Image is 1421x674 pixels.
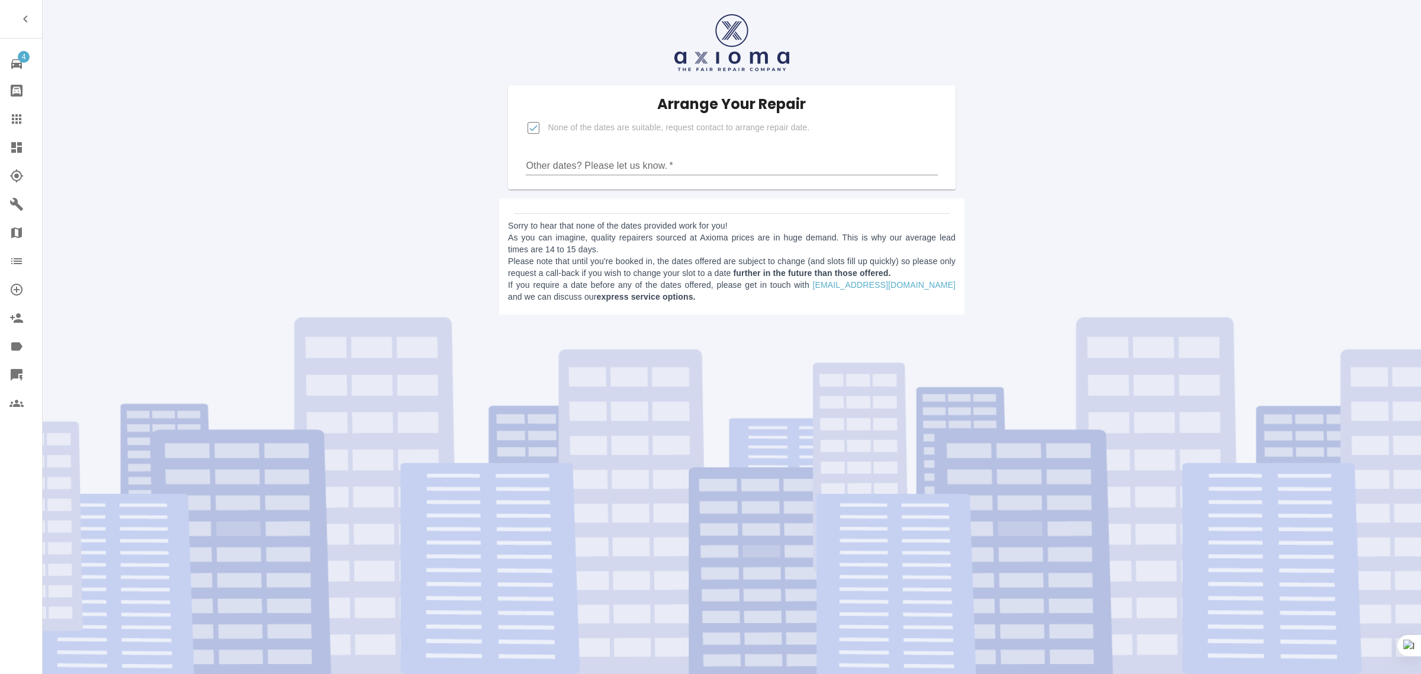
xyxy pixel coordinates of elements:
span: 4 [18,51,30,63]
img: axioma [674,14,789,71]
h5: Arrange Your Repair [657,95,806,114]
p: Sorry to hear that none of the dates provided work for you! As you can imagine, quality repairers... [508,220,956,303]
b: further in the future than those offered. [734,268,891,278]
span: None of the dates are suitable, request contact to arrange repair date. [548,122,809,134]
a: [EMAIL_ADDRESS][DOMAIN_NAME] [813,280,956,290]
b: express service options. [597,292,696,301]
